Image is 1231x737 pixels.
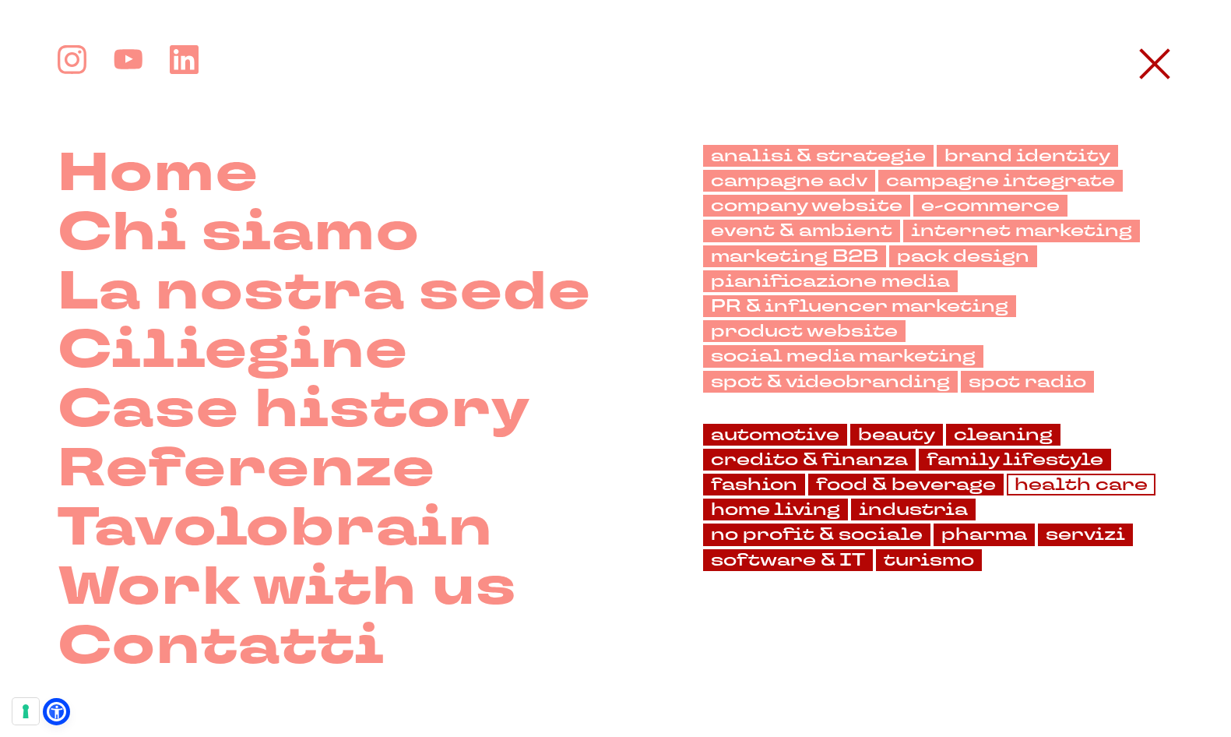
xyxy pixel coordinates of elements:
a: fashion [703,474,805,495]
a: internet marketing [903,220,1140,242]
a: servizi [1038,524,1133,545]
a: social media marketing [703,345,983,367]
a: Contatti [58,618,385,677]
a: company website [703,195,910,217]
a: pharma [934,524,1035,545]
a: La nostra sede [58,263,592,323]
a: campagne integrate [878,170,1123,192]
a: Open Accessibility Menu [47,702,66,721]
a: Work with us [58,559,517,618]
a: Tavolobrain [58,499,493,559]
a: product website [703,320,906,342]
a: software & IT [703,549,873,571]
a: credito & finanza [703,449,916,471]
a: brand identity [937,145,1118,167]
a: Chi siamo [58,204,420,263]
a: event & ambient [703,220,900,242]
a: PR & influencer marketing [703,295,1016,317]
a: pack design [889,245,1037,267]
a: spot radio [961,371,1094,393]
a: Home [58,145,259,204]
a: beauty [850,424,943,446]
a: cleaning [946,424,1060,446]
a: pianificazione media [703,270,958,292]
a: Case history [58,381,531,440]
a: marketing B2B [703,245,886,267]
button: Le tue preferenze relative al consenso per le tecnologie di tracciamento [12,698,39,725]
a: Referenze [58,440,436,499]
a: family lifestyle [919,449,1111,471]
a: Ciliegine [58,322,409,381]
a: campagne adv [703,170,875,192]
a: analisi & strategie [703,145,934,167]
a: food & beverage [808,474,1004,495]
a: industria [851,499,976,520]
a: home living [703,499,848,520]
a: e-commerce [913,195,1067,217]
a: no profit & sociale [703,524,930,545]
a: spot & videobranding [703,371,958,393]
a: automotive [703,424,847,446]
a: health care [1007,474,1155,495]
a: turismo [876,549,982,571]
